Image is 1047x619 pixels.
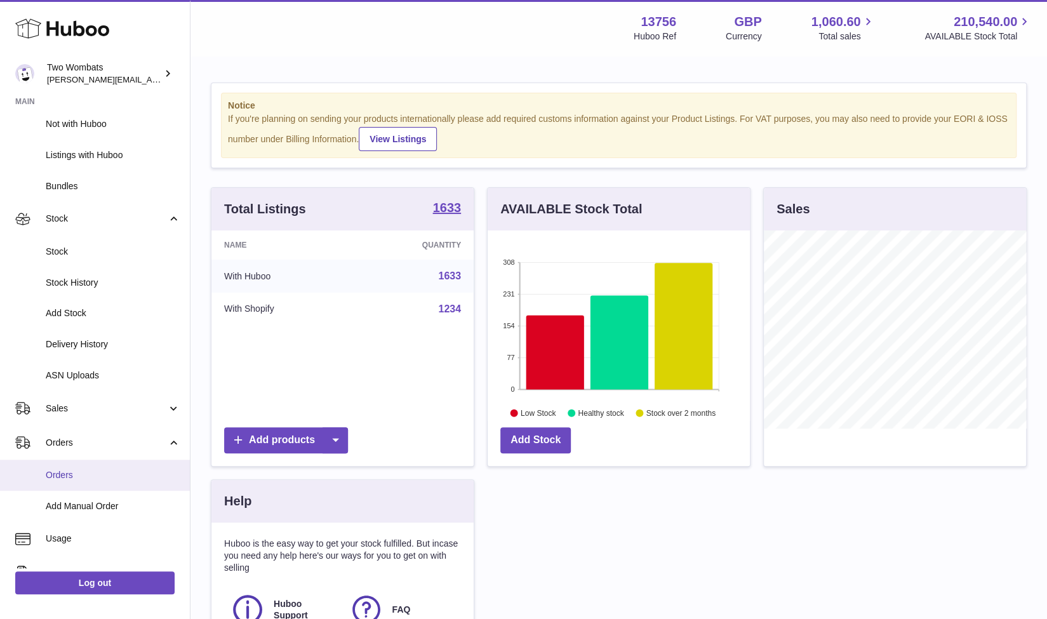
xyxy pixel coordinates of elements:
strong: 13756 [641,13,676,30]
a: 1633 [438,270,461,281]
h3: Help [224,493,251,510]
strong: 1633 [433,201,462,214]
text: Healthy stock [578,408,624,417]
a: Log out [15,571,175,594]
a: Add Stock [500,427,571,453]
text: 77 [507,354,514,361]
span: [PERSON_NAME][EMAIL_ADDRESS][DOMAIN_NAME] [47,74,255,84]
p: Huboo is the easy way to get your stock fulfilled. But incase you need any help here's our ways f... [224,538,461,574]
text: Stock over 2 months [646,408,716,417]
span: Listings with Huboo [46,149,180,161]
span: Stock History [46,277,180,289]
img: alan@twowombats.com [15,64,34,83]
a: 1234 [438,303,461,314]
span: Invoicing and Payments [46,567,167,579]
span: FAQ [392,604,411,616]
span: Add Manual Order [46,500,180,512]
a: 210,540.00 AVAILABLE Stock Total [924,13,1032,43]
a: View Listings [359,127,437,151]
span: 1,060.60 [811,13,861,30]
text: 231 [503,290,514,298]
span: Orders [46,437,167,449]
h3: Sales [777,201,810,218]
span: ASN Uploads [46,369,180,382]
td: With Shopify [211,293,353,326]
th: Quantity [353,230,474,260]
a: 1,060.60 Total sales [811,13,876,43]
text: 308 [503,258,514,266]
span: AVAILABLE Stock Total [924,30,1032,43]
span: 210,540.00 [954,13,1017,30]
td: With Huboo [211,260,353,293]
div: If you're planning on sending your products internationally please add required customs informati... [228,113,1010,151]
span: Stock [46,246,180,258]
span: Orders [46,469,180,481]
div: Currency [726,30,762,43]
span: Usage [46,533,180,545]
text: 0 [510,385,514,393]
span: Total sales [818,30,875,43]
h3: Total Listings [224,201,306,218]
div: Two Wombats [47,62,161,86]
strong: Notice [228,100,1010,112]
text: Low Stock [521,408,556,417]
text: 154 [503,322,514,329]
span: Bundles [46,180,180,192]
div: Huboo Ref [634,30,676,43]
span: Sales [46,403,167,415]
th: Name [211,230,353,260]
a: 1633 [433,201,462,216]
span: Stock [46,213,167,225]
span: Not with Huboo [46,118,180,130]
h3: AVAILABLE Stock Total [500,201,642,218]
span: Delivery History [46,338,180,350]
strong: GBP [734,13,761,30]
span: Add Stock [46,307,180,319]
a: Add products [224,427,348,453]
